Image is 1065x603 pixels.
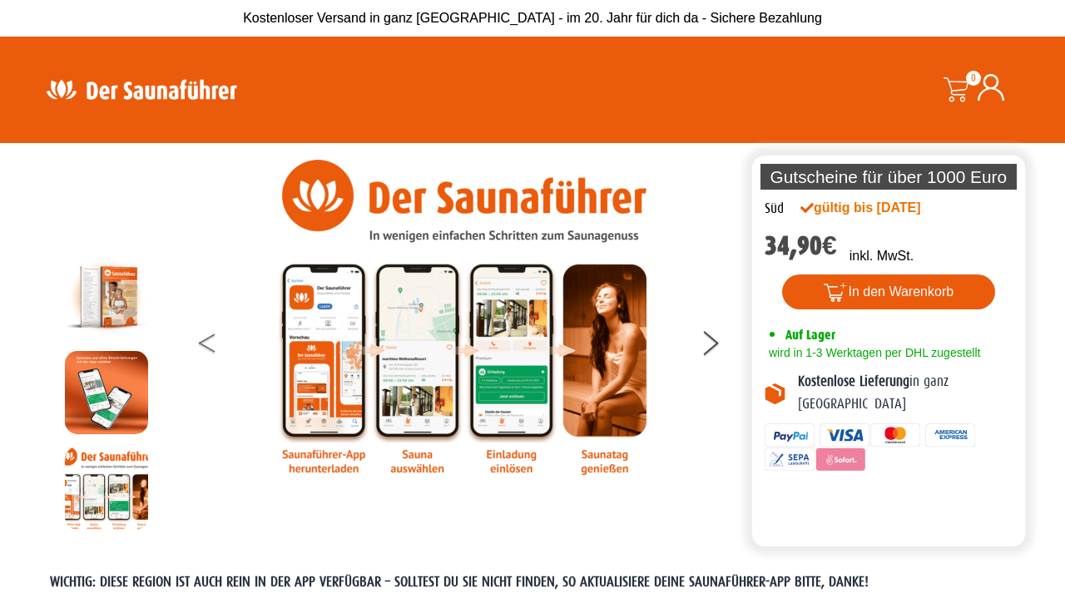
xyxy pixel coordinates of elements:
[765,198,784,220] div: Süd
[277,160,651,475] img: Anleitung7tn
[50,574,869,590] span: WICHTIG: DIESE REGION IST AUCH REIN IN DER APP VERFÜGBAR – SOLLTEST DU SIE NICHT FINDEN, SO AKTUA...
[966,71,981,86] span: 0
[800,198,957,218] div: gültig bis [DATE]
[65,351,148,434] img: MOCKUP-iPhone_regional
[765,346,980,359] span: wird in 1-3 Werktagen per DHL zugestellt
[782,274,996,309] button: In den Warenkorb
[822,230,837,261] span: €
[850,246,914,266] p: inkl. MwSt.
[760,164,1017,190] p: Gutscheine für über 1000 Euro
[798,371,1013,415] p: in ganz [GEOGRAPHIC_DATA]
[785,327,835,343] span: Auf Lager
[65,447,148,530] img: Anleitung7tn
[765,230,837,261] bdi: 34,90
[65,255,148,339] img: der-saunafuehrer-2025-sued
[798,373,909,389] b: Kostenlose Lieferung
[243,11,822,25] span: Kostenloser Versand in ganz [GEOGRAPHIC_DATA] - im 20. Jahr für dich da - Sichere Bezahlung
